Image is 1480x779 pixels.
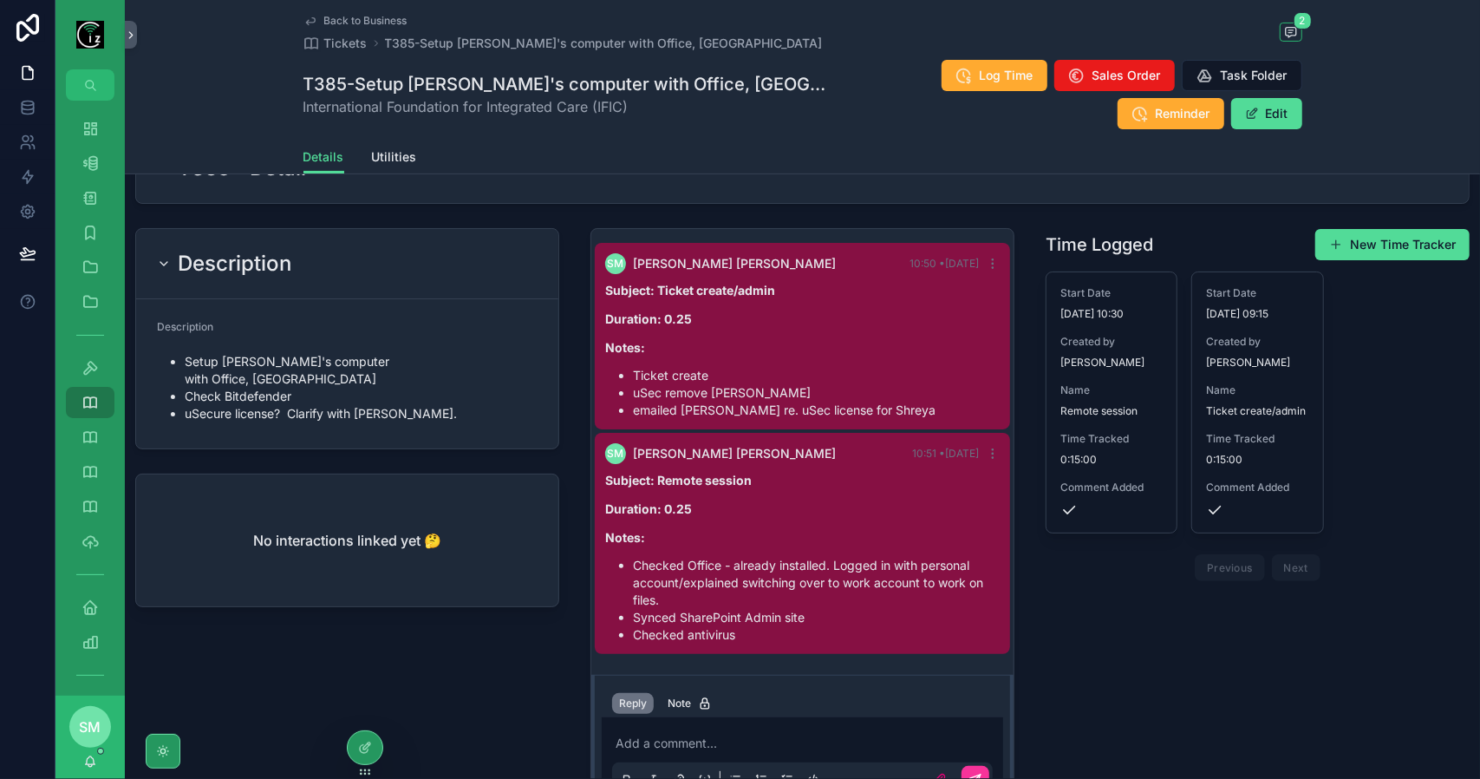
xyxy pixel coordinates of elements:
a: Back to Business [303,14,407,28]
span: [DATE] 10:30 [1060,307,1163,321]
strong: Duration: 0.25 [605,311,692,326]
span: Comment Added [1206,481,1308,494]
li: Checked antivirus [633,626,1000,644]
a: Start Date[DATE] 09:15Created by[PERSON_NAME]NameTicket create/adminTime Tracked0:15:00Comment Added [1191,272,1323,534]
span: Start Date [1060,286,1163,300]
span: Tickets [324,35,368,52]
span: Created by [1060,335,1163,349]
li: Ticket create [633,367,1000,384]
span: Created by [1206,335,1308,349]
span: Remote session [1060,404,1163,418]
h1: T385-Setup [PERSON_NAME]'s computer with Office, [GEOGRAPHIC_DATA] [303,72,828,96]
strong: Notes: [605,530,645,545]
span: Details [303,148,344,166]
strong: Subject: Remote session [605,473,752,488]
h2: No interactions linked yet 🤔 [253,530,441,551]
button: Reminder [1118,98,1224,129]
strong: Duration: 0.25 [605,501,692,516]
a: Details [303,141,344,174]
span: SM [80,717,101,737]
li: Check Bitdefender [185,388,538,405]
span: Log Time [980,67,1033,84]
h2: Description [178,250,291,278]
span: 10:50 • [DATE] [910,257,979,270]
img: App logo [76,21,104,49]
span: 0:15:00 [1060,453,1163,467]
span: [PERSON_NAME] [PERSON_NAME] [633,445,836,462]
a: Start Date[DATE] 10:30Created by[PERSON_NAME]NameRemote sessionTime Tracked0:15:00Comment Added [1046,272,1177,534]
span: Utilities [372,148,417,166]
li: Setup [PERSON_NAME]'s computer with Office, [GEOGRAPHIC_DATA] [185,353,538,388]
span: Back to Business [324,14,407,28]
li: Checked Office - already installed. Logged in with personal account/explained switching over to w... [633,557,1000,609]
button: Log Time [942,60,1047,91]
span: Task Folder [1221,67,1288,84]
button: Edit [1231,98,1302,129]
span: International Foundation for Integrated Care (IFIC) [303,96,828,117]
h1: Time Logged [1046,232,1153,257]
span: [PERSON_NAME] [PERSON_NAME] [633,255,836,272]
strong: Notes: [605,340,645,355]
button: Reply [612,693,654,714]
span: Time Tracked [1206,432,1308,446]
button: Sales Order [1054,60,1175,91]
span: Start Date [1206,286,1308,300]
div: Note [668,697,712,710]
span: 10:51 • [DATE] [912,447,979,460]
a: Tickets [303,35,368,52]
div: scrollable content [55,101,125,696]
span: Name [1060,383,1163,397]
li: emailed [PERSON_NAME] re. uSec license for Shreya [633,402,1000,419]
a: T385-Setup [PERSON_NAME]'s computer with Office, [GEOGRAPHIC_DATA] [385,35,823,52]
a: Utilities [372,141,417,176]
button: New Time Tracker [1315,229,1470,260]
span: Name [1206,383,1308,397]
li: uSec remove [PERSON_NAME] [633,384,1000,402]
li: uSecure license? Clarify with [PERSON_NAME]. [185,405,538,422]
strong: Subject: Ticket create/admin [605,283,775,298]
span: [DATE] 09:15 [1206,307,1308,321]
button: 2 [1280,23,1302,44]
li: Synced SharePoint Admin site [633,609,1000,626]
span: Sales Order [1092,67,1161,84]
span: 2 [1294,12,1312,29]
button: Note [661,693,719,714]
span: SM [608,257,624,271]
button: Task Folder [1182,60,1302,91]
span: Ticket create/admin [1206,404,1308,418]
span: SM [608,447,624,461]
span: Time Tracked [1060,432,1163,446]
span: 0:15:00 [1206,453,1308,467]
span: Description [157,320,213,333]
span: Comment Added [1060,481,1163,494]
span: [PERSON_NAME] [1060,356,1144,370]
span: Reminder [1156,105,1210,122]
span: [PERSON_NAME] [1206,356,1290,370]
